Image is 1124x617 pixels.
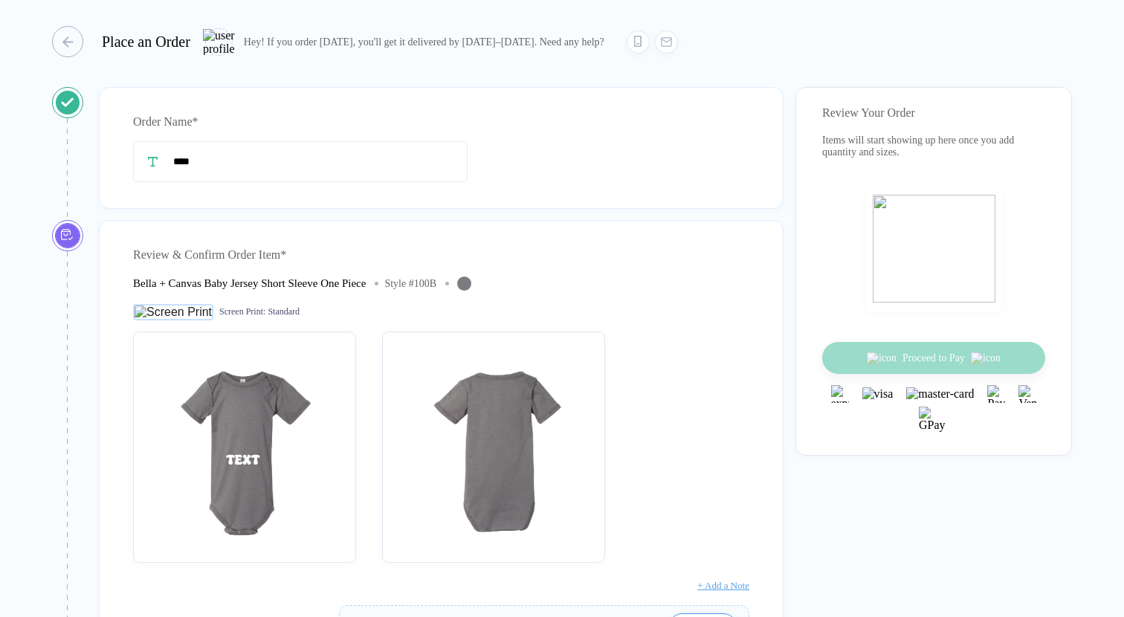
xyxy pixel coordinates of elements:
div: Place an Order [102,33,190,51]
img: GPay [919,407,949,436]
span: Screen Print : [219,306,265,317]
img: Venmo [1018,385,1036,403]
div: Hey! If you order [DATE], you'll get it delivered by [DATE]–[DATE]. Need any help? [244,36,604,48]
span: Standard [268,306,300,317]
img: user profile [203,29,235,55]
img: express [831,385,849,403]
img: Screen Print [133,304,213,320]
div: Items will start showing up here once you add quantity and sizes. [822,135,1045,158]
img: master-card [906,387,974,401]
img: Paypal [987,385,1005,403]
div: Style # 100B [384,278,436,290]
div: Review Your Order [822,106,1045,120]
img: shopping_bag.png [873,195,995,303]
img: visa [862,387,894,401]
img: 1759483391087dponh_nt_front.png [140,339,349,547]
div: Bella + Canvas Baby Jersey Short Sleeve One Piece [133,277,366,290]
button: + Add a Note [697,574,749,598]
div: Review & Confirm Order Item [133,243,749,267]
div: Order Name [133,110,749,134]
span: + Add a Note [697,580,749,591]
img: 1759483391087ikwqu_nt_back.png [390,339,598,547]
